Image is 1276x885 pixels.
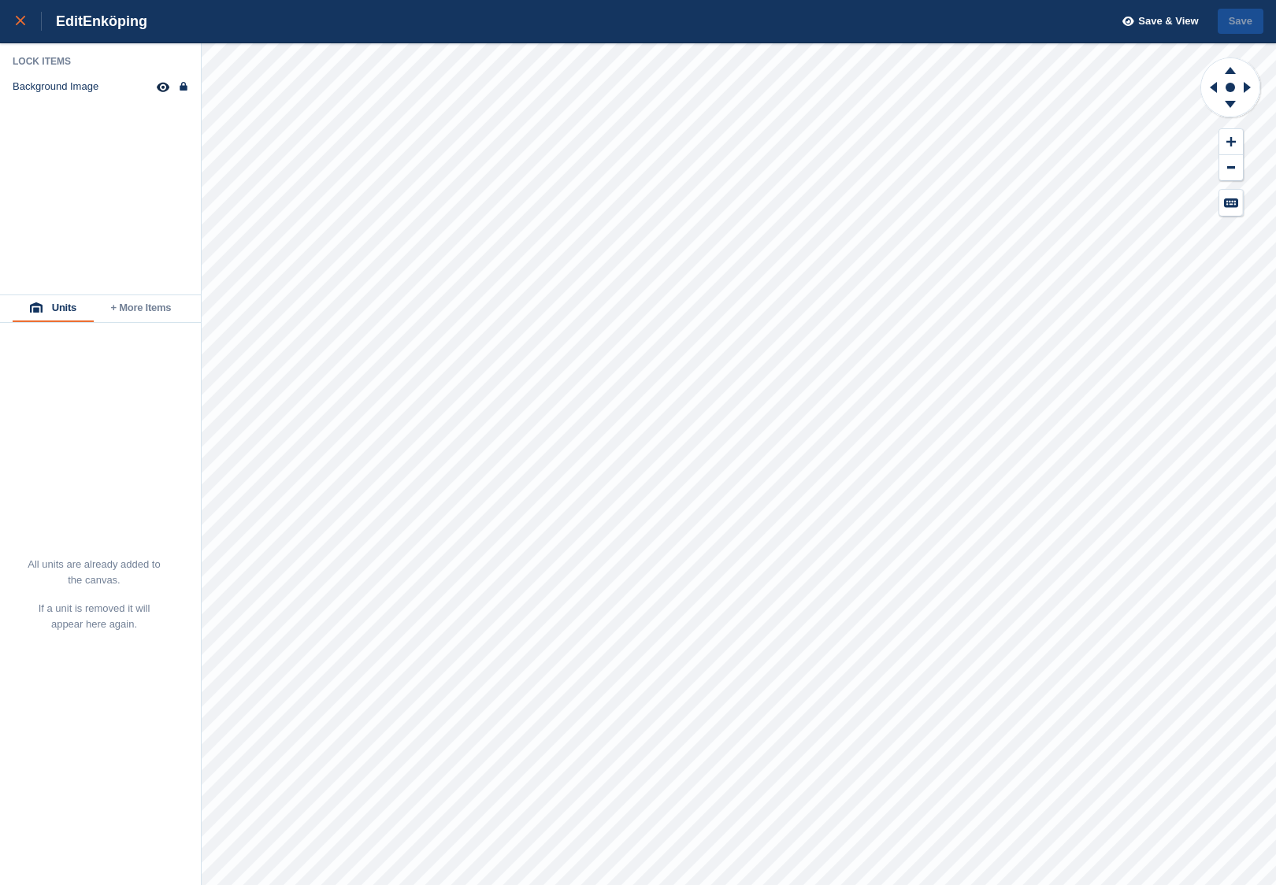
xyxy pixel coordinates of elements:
[42,12,147,31] div: Edit Enköping
[13,55,189,68] div: Lock Items
[1219,129,1243,155] button: Zoom In
[1138,13,1198,29] span: Save & View
[1114,9,1199,35] button: Save & View
[13,80,98,93] div: Background Image
[27,557,161,588] p: All units are already added to the canvas.
[1219,155,1243,181] button: Zoom Out
[13,295,94,322] button: Units
[27,601,161,632] p: If a unit is removed it will appear here again.
[1218,9,1263,35] button: Save
[94,295,188,322] button: + More Items
[1219,190,1243,216] button: Keyboard Shortcuts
